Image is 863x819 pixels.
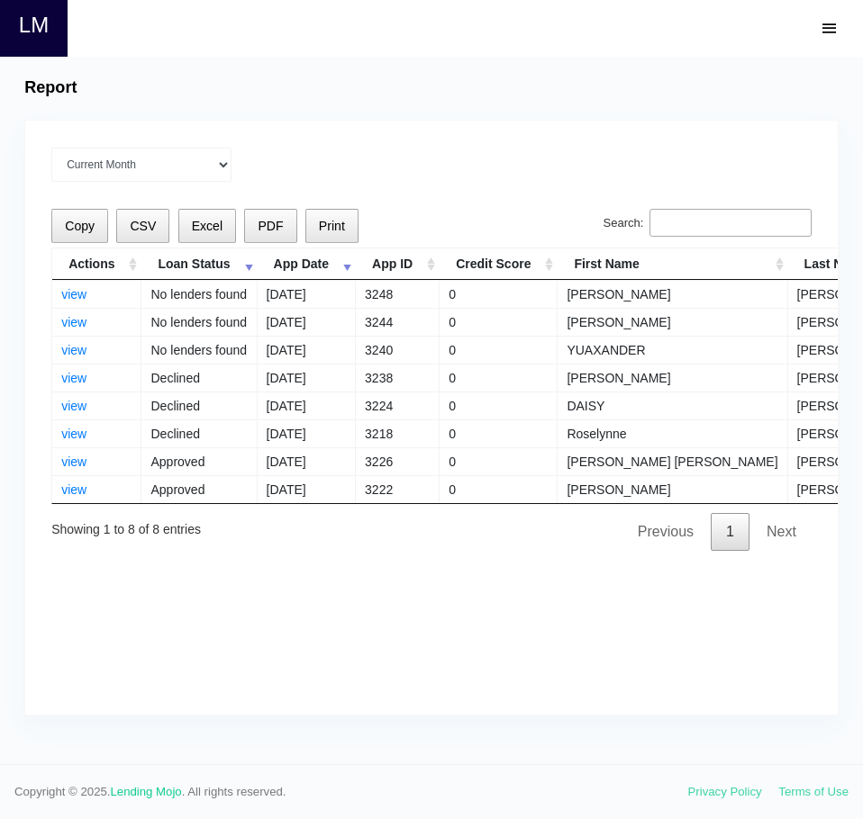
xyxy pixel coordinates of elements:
[141,336,257,364] td: No lenders found
[258,308,356,336] td: [DATE]
[258,219,283,233] span: PDF
[440,248,558,280] th: Credit Score: activate to sort column ascending
[141,391,257,419] td: Declined
[141,447,257,475] td: Approved
[61,482,86,497] a: view
[111,785,182,798] a: Lending Mojo
[51,509,201,539] div: Showing 1 to 8 of 8 entries
[440,391,558,419] td: 0
[141,475,257,503] td: Approved
[319,219,345,233] span: Print
[356,475,440,503] td: 3222
[61,454,86,469] a: view
[192,219,223,233] span: Excel
[440,336,558,364] td: 0
[258,391,356,419] td: [DATE]
[61,343,86,357] a: view
[141,364,257,391] td: Declined
[258,447,356,475] td: [DATE]
[51,209,108,244] button: Copy
[558,248,787,280] th: First Name: activate to sort column ascending
[778,785,849,798] a: Terms of Use
[141,419,257,447] td: Declined
[52,248,141,280] th: Actions: activate to sort column ascending
[650,209,812,238] input: Search:
[61,371,86,385] a: view
[356,280,440,308] td: 3248
[178,209,237,244] button: Excel
[558,280,787,308] td: [PERSON_NAME]
[558,475,787,503] td: [PERSON_NAME]
[141,308,257,336] td: No lenders found
[440,280,558,308] td: 0
[356,336,440,364] td: 3240
[356,308,440,336] td: 3244
[604,209,812,238] label: Search:
[116,209,169,244] button: CSV
[440,447,558,475] td: 0
[688,785,762,798] a: Privacy Policy
[61,315,86,329] a: view
[258,280,356,308] td: [DATE]
[356,447,440,475] td: 3226
[130,219,156,233] span: CSV
[440,475,558,503] td: 0
[558,447,787,475] td: [PERSON_NAME] [PERSON_NAME]
[356,419,440,447] td: 3218
[61,427,86,441] a: view
[141,280,257,308] td: No lenders found
[622,513,709,551] a: Previous
[440,419,558,447] td: 0
[558,419,787,447] td: Roselynne
[751,513,812,551] a: Next
[258,248,356,280] th: App Date: activate to sort column ascending
[558,336,787,364] td: YUAXANDER
[440,308,558,336] td: 0
[558,391,787,419] td: DAISY
[305,209,359,244] button: Print
[258,364,356,391] td: [DATE]
[14,783,688,801] span: Copyright © 2025. . All rights reserved.
[141,248,257,280] th: Loan Status: activate to sort column ascending
[258,475,356,503] td: [DATE]
[356,364,440,391] td: 3238
[65,219,95,233] span: Copy
[24,78,77,98] h4: Report
[356,391,440,419] td: 3224
[440,364,558,391] td: 0
[258,336,356,364] td: [DATE]
[244,209,296,244] button: PDF
[558,308,787,336] td: [PERSON_NAME]
[61,287,86,301] a: view
[558,364,787,391] td: [PERSON_NAME]
[356,248,440,280] th: App ID: activate to sort column ascending
[61,399,86,413] a: view
[258,419,356,447] td: [DATE]
[711,513,749,551] a: 1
